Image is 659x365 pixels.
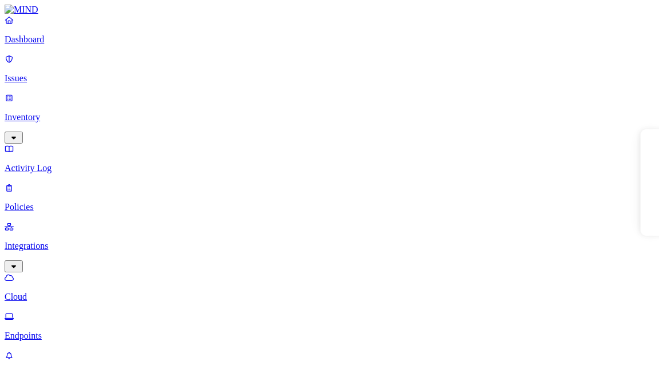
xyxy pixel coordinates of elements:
[5,5,38,15] img: MIND
[5,5,654,15] a: MIND
[5,73,654,84] p: Issues
[5,15,654,45] a: Dashboard
[5,292,654,302] p: Cloud
[5,272,654,302] a: Cloud
[5,202,654,212] p: Policies
[5,93,654,142] a: Inventory
[5,34,654,45] p: Dashboard
[5,221,654,271] a: Integrations
[5,331,654,341] p: Endpoints
[5,241,654,251] p: Integrations
[5,311,654,341] a: Endpoints
[5,163,654,173] p: Activity Log
[5,54,654,84] a: Issues
[5,112,654,122] p: Inventory
[5,144,654,173] a: Activity Log
[5,182,654,212] a: Policies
